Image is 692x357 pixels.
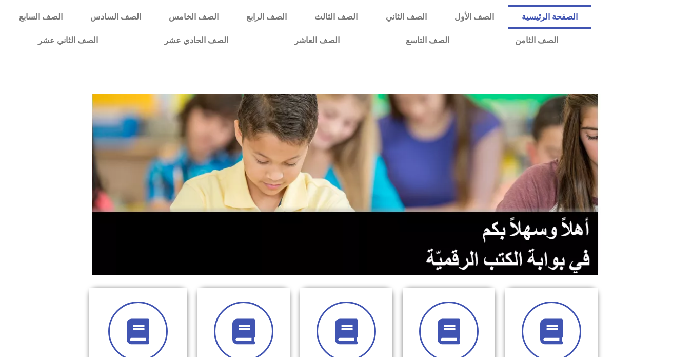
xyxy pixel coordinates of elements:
[232,5,301,29] a: الصف الرابع
[508,5,591,29] a: الصفحة الرئيسية
[372,29,482,52] a: الصف التاسع
[131,29,262,52] a: الصف الحادي عشر
[155,5,232,29] a: الصف الخامس
[5,29,131,52] a: الصف الثاني عشر
[482,29,591,52] a: الصف الثامن
[262,29,373,52] a: الصف العاشر
[441,5,508,29] a: الصف الأول
[5,5,76,29] a: الصف السابع
[372,5,441,29] a: الصف الثاني
[76,5,155,29] a: الصف السادس
[301,5,371,29] a: الصف الثالث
